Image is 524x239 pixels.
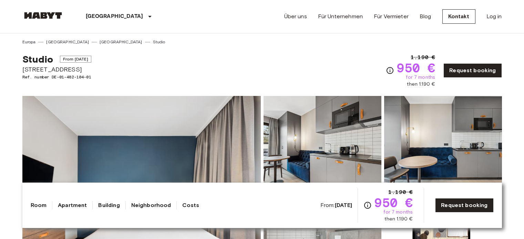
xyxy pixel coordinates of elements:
[374,12,409,21] a: Für Vermieter
[383,209,413,216] span: for 7 months
[22,53,53,65] span: Studio
[22,74,91,80] span: Ref. number DE-01-482-104-01
[384,96,502,186] img: Picture of unit DE-01-482-104-01
[100,39,142,45] a: [GEOGRAPHIC_DATA]
[131,201,171,209] a: Neighborhood
[264,96,381,186] img: Picture of unit DE-01-482-104-01
[388,188,413,196] span: 1.190 €
[22,12,64,19] img: Habyt
[182,201,199,209] a: Costs
[442,9,475,24] a: Kontakt
[443,63,502,78] a: Request booking
[60,56,91,63] span: From [DATE]
[397,62,435,74] span: 950 €
[22,65,91,74] span: [STREET_ADDRESS]
[284,12,307,21] a: Über uns
[411,53,435,62] span: 1.190 €
[46,39,89,45] a: [GEOGRAPHIC_DATA]
[420,12,431,21] a: Blog
[86,12,143,21] p: [GEOGRAPHIC_DATA]
[384,216,413,222] span: then 1.190 €
[386,66,394,75] svg: Check cost overview for full price breakdown. Please note that discounts apply to new joiners onl...
[31,201,47,209] a: Room
[22,39,36,45] a: Europa
[335,202,352,208] b: [DATE]
[318,12,363,21] a: Für Unternehmen
[153,39,165,45] a: Studio
[320,202,352,209] span: From:
[407,81,435,88] span: then 1.190 €
[58,201,87,209] a: Apartment
[363,201,372,209] svg: Check cost overview for full price breakdown. Please note that discounts apply to new joiners onl...
[406,74,435,81] span: for 7 months
[98,201,120,209] a: Building
[374,196,413,209] span: 950 €
[435,198,493,213] a: Request booking
[486,12,502,21] a: Log in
